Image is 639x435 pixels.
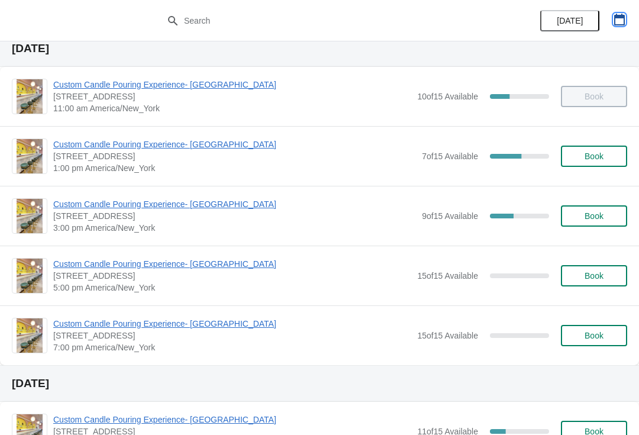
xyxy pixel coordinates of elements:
[417,331,478,340] span: 15 of 15 Available
[53,210,416,222] span: [STREET_ADDRESS]
[53,150,416,162] span: [STREET_ADDRESS]
[585,211,603,221] span: Book
[17,318,43,353] img: Custom Candle Pouring Experience- Delray Beach | 415 East Atlantic Avenue, Delray Beach, FL, USA ...
[53,414,411,426] span: Custom Candle Pouring Experience- [GEOGRAPHIC_DATA]
[53,79,411,91] span: Custom Candle Pouring Experience- [GEOGRAPHIC_DATA]
[53,102,411,114] span: 11:00 am America/New_York
[53,162,416,174] span: 1:00 pm America/New_York
[17,139,43,173] img: Custom Candle Pouring Experience- Delray Beach | 415 East Atlantic Avenue, Delray Beach, FL, USA ...
[585,271,603,281] span: Book
[540,10,599,31] button: [DATE]
[53,198,416,210] span: Custom Candle Pouring Experience- [GEOGRAPHIC_DATA]
[561,325,627,346] button: Book
[53,341,411,353] span: 7:00 pm America/New_York
[561,265,627,286] button: Book
[585,152,603,161] span: Book
[585,331,603,340] span: Book
[53,330,411,341] span: [STREET_ADDRESS]
[53,258,411,270] span: Custom Candle Pouring Experience- [GEOGRAPHIC_DATA]
[53,91,411,102] span: [STREET_ADDRESS]
[17,199,43,233] img: Custom Candle Pouring Experience- Delray Beach | 415 East Atlantic Avenue, Delray Beach, FL, USA ...
[561,146,627,167] button: Book
[561,205,627,227] button: Book
[12,378,627,389] h2: [DATE]
[417,92,478,101] span: 10 of 15 Available
[183,10,479,31] input: Search
[12,43,627,54] h2: [DATE]
[53,282,411,294] span: 5:00 pm America/New_York
[417,271,478,281] span: 15 of 15 Available
[557,16,583,25] span: [DATE]
[53,222,416,234] span: 3:00 pm America/New_York
[422,152,478,161] span: 7 of 15 Available
[53,138,416,150] span: Custom Candle Pouring Experience- [GEOGRAPHIC_DATA]
[17,259,43,293] img: Custom Candle Pouring Experience- Delray Beach | 415 East Atlantic Avenue, Delray Beach, FL, USA ...
[53,270,411,282] span: [STREET_ADDRESS]
[422,211,478,221] span: 9 of 15 Available
[53,318,411,330] span: Custom Candle Pouring Experience- [GEOGRAPHIC_DATA]
[17,79,43,114] img: Custom Candle Pouring Experience- Delray Beach | 415 East Atlantic Avenue, Delray Beach, FL, USA ...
